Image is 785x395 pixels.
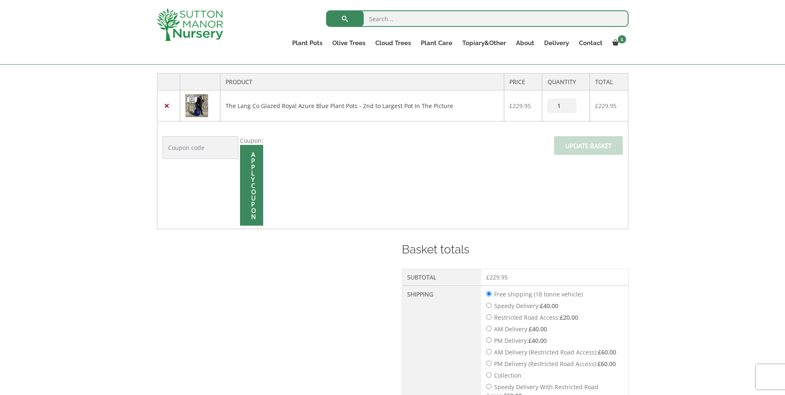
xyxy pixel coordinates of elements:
bdi: 60.00 [598,360,616,368]
label: Free shipping (18 tonne vehicle) [494,290,583,298]
input: Search... [326,10,629,27]
label: AM Delivery (Restricted Road Access): [494,348,616,356]
bdi: 60.00 [598,348,616,356]
span: 1 [618,35,626,43]
label: Speedy Delivery: [494,302,558,310]
bdi: 40.00 [540,302,558,310]
span: £ [598,360,601,368]
a: Delivery [539,37,574,49]
a: Remove this item [163,101,171,110]
bdi: 229.95 [509,102,531,110]
span: £ [529,325,532,333]
span: £ [598,348,601,356]
a: Cloud Trees [370,37,416,49]
a: Topiary&Other [457,37,511,49]
th: Product [220,73,504,90]
label: PM Delivery: [494,337,547,344]
th: Subtotal [402,269,481,286]
th: Total [590,73,628,90]
a: 1 [607,37,629,49]
input: Apply coupon [240,145,263,226]
label: AM Delivery: [494,325,547,333]
bdi: 229.95 [486,273,508,281]
img: logo [157,8,223,41]
a: About [511,37,539,49]
h2: Basket totals [402,241,628,258]
bdi: 40.00 [529,325,547,333]
span: £ [540,302,543,310]
img: Cart - 7E74BBB3 7158 4C27 84AE 8DC31824DB16 1 105 c [185,94,208,117]
label: Collection [494,371,521,379]
input: Product quantity [547,99,576,113]
a: The Lang Co Glazed Royal Azure Blue Plant Pots - 2nd to Largest Pot In The Picture [226,102,453,110]
bdi: 40.00 [528,337,547,344]
input: Update basket [554,136,623,155]
th: Price [504,73,543,90]
label: Restricted Road Access: [494,313,578,321]
span: £ [595,102,598,110]
bdi: 229.95 [595,102,617,110]
span: £ [486,273,490,281]
a: Olive Trees [327,37,370,49]
th: Quantity [542,73,589,90]
a: Plant Pots [287,37,327,49]
span: £ [560,313,563,321]
input: Coupon code [163,136,238,159]
span: £ [509,102,513,110]
bdi: 20.00 [560,313,578,321]
span: £ [528,337,532,344]
label: Coupon: [240,137,263,145]
a: Contact [574,37,607,49]
label: PM Delivery (Restricted Road Access): [494,360,616,368]
a: Plant Care [416,37,457,49]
